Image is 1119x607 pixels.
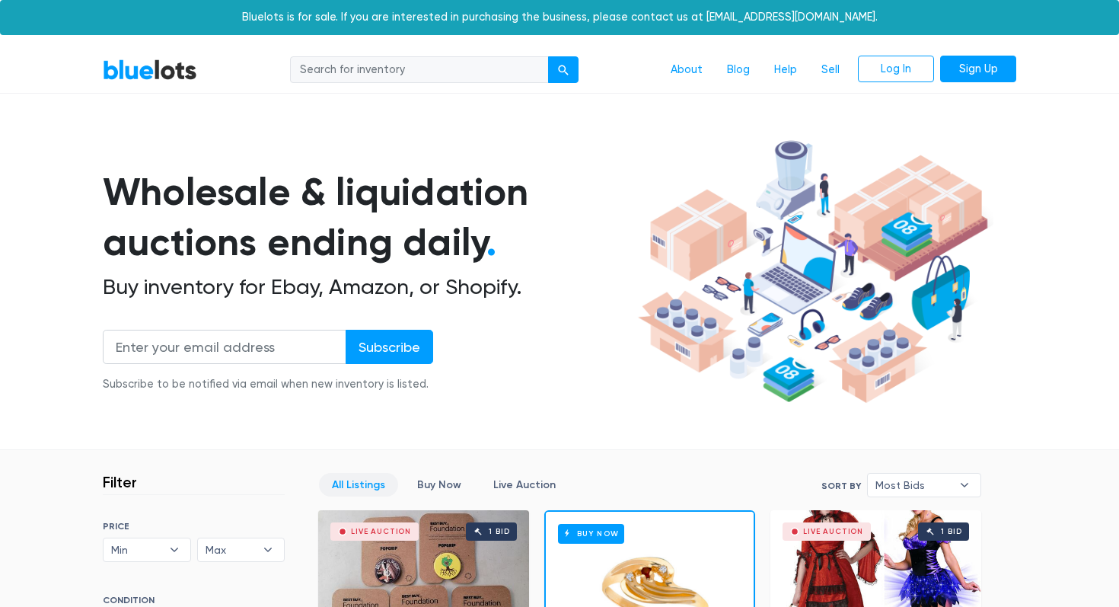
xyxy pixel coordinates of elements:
[103,330,346,364] input: Enter your email address
[103,376,433,393] div: Subscribe to be notified via email when new inventory is listed.
[319,473,398,497] a: All Listings
[558,524,624,543] h6: Buy Now
[941,528,961,535] div: 1 bid
[351,528,411,535] div: Live Auction
[103,167,633,268] h1: Wholesale & liquidation auctions ending daily
[658,56,715,85] a: About
[103,59,197,81] a: BlueLots
[821,479,861,493] label: Sort By
[940,56,1016,83] a: Sign Up
[103,521,285,532] h6: PRICE
[206,538,256,561] span: Max
[762,56,809,85] a: Help
[346,330,433,364] input: Subscribe
[252,538,284,561] b: ▾
[948,474,980,497] b: ▾
[875,474,952,497] span: Most Bids
[111,538,161,561] span: Min
[803,528,863,535] div: Live Auction
[809,56,852,85] a: Sell
[715,56,762,85] a: Blog
[633,133,993,411] img: hero-ee84e7d0318cb26816c560f6b4441b76977f77a177738b4e94f68c95b2b83dbb.png
[486,219,496,265] span: .
[158,538,190,561] b: ▾
[404,473,474,497] a: Buy Now
[480,473,569,497] a: Live Auction
[290,56,549,84] input: Search for inventory
[489,528,509,535] div: 1 bid
[103,274,633,300] h2: Buy inventory for Ebay, Amazon, or Shopify.
[858,56,934,83] a: Log In
[103,473,137,491] h3: Filter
